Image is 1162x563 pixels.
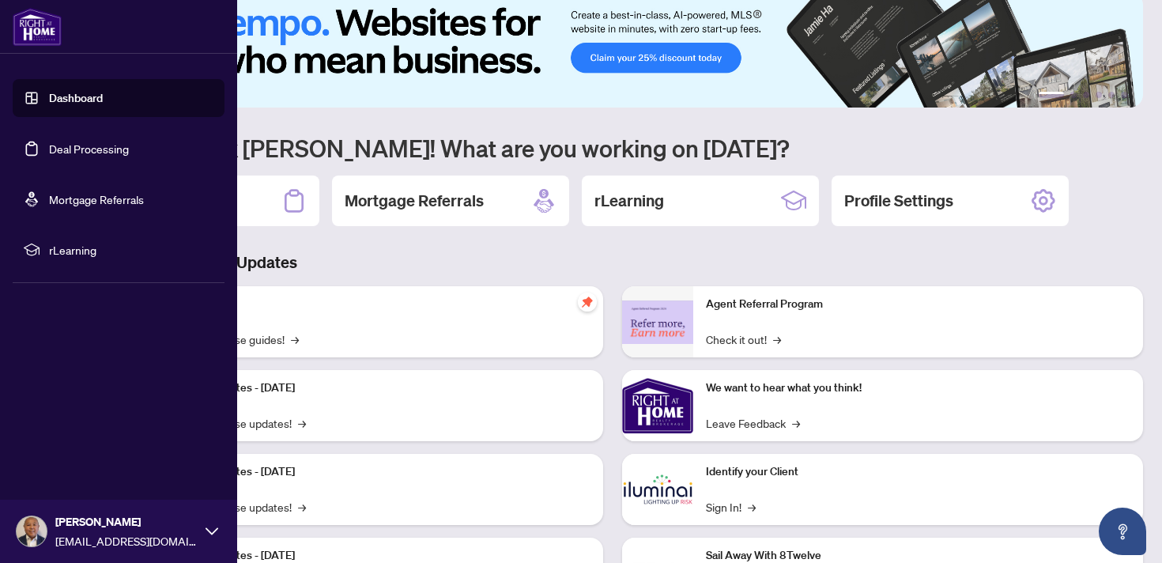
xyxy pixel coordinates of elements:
[622,300,693,344] img: Agent Referral Program
[291,331,299,348] span: →
[49,192,144,206] a: Mortgage Referrals
[55,532,198,550] span: [EMAIL_ADDRESS][DOMAIN_NAME]
[792,414,800,432] span: →
[49,142,129,156] a: Deal Processing
[706,498,756,516] a: Sign In!→
[1096,92,1102,98] button: 4
[706,380,1130,397] p: We want to hear what you think!
[706,296,1130,313] p: Agent Referral Program
[298,414,306,432] span: →
[49,91,103,105] a: Dashboard
[298,498,306,516] span: →
[844,190,953,212] h2: Profile Settings
[594,190,664,212] h2: rLearning
[345,190,484,212] h2: Mortgage Referrals
[17,516,47,546] img: Profile Icon
[166,463,590,481] p: Platform Updates - [DATE]
[49,241,213,259] span: rLearning
[622,370,693,441] img: We want to hear what you think!
[578,293,597,312] span: pushpin
[706,414,800,432] a: Leave Feedback→
[1083,92,1089,98] button: 3
[1108,92,1115,98] button: 5
[13,8,62,46] img: logo
[166,296,590,313] p: Self-Help
[706,463,1130,481] p: Identify your Client
[82,133,1143,163] h1: Welcome back [PERSON_NAME]! What are you working on [DATE]?
[1099,508,1146,555] button: Open asap
[748,498,756,516] span: →
[166,380,590,397] p: Platform Updates - [DATE]
[1121,92,1127,98] button: 6
[82,251,1143,274] h3: Brokerage & Industry Updates
[773,331,781,348] span: →
[1070,92,1077,98] button: 2
[622,454,693,525] img: Identify your Client
[1039,92,1064,98] button: 1
[706,331,781,348] a: Check it out!→
[55,513,198,531] span: [PERSON_NAME]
